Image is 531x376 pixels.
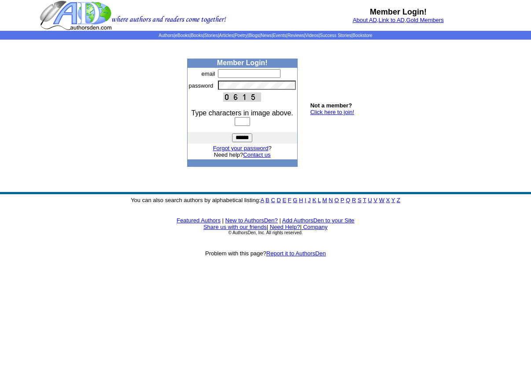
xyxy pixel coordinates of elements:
[282,197,286,203] a: E
[353,17,377,23] a: About AD
[261,197,264,203] a: A
[329,197,333,203] a: N
[282,217,354,224] a: Add AuthorsDen to your Site
[391,197,395,203] a: Y
[192,109,293,117] font: Type characters in image above.
[277,197,280,203] a: D
[225,217,278,224] a: New to AuthorsDen?
[202,70,215,77] font: email
[266,250,326,257] a: Report it to AuthorsDen
[131,197,400,203] font: You can also search authors by alphabetical listing:
[386,197,390,203] a: X
[223,92,261,102] img: This Is CAPTCHA Image
[305,197,306,203] a: I
[248,33,259,38] a: Blogs
[335,197,339,203] a: O
[279,217,280,224] font: |
[346,197,350,203] a: Q
[214,151,271,158] font: Need help?
[293,197,297,203] a: G
[312,197,316,203] a: K
[243,151,270,158] a: Contact us
[189,82,214,89] font: password
[235,33,247,38] a: Poetry
[320,33,351,38] a: Success Stories
[322,197,327,203] a: M
[288,197,291,203] a: F
[305,33,318,38] a: Videos
[379,197,384,203] a: W
[213,145,269,151] a: Forgot your password
[299,197,303,203] a: H
[358,197,361,203] a: S
[219,33,234,38] a: Articles
[191,33,203,38] a: Books
[368,197,372,203] a: U
[205,250,326,257] font: Problem with this page?
[217,59,268,66] b: Member Login!
[340,197,344,203] a: P
[370,7,427,16] b: Member Login!
[310,102,352,109] b: Not a member?
[303,224,328,230] a: Company
[363,197,366,203] a: T
[308,197,311,203] a: J
[203,224,267,230] a: Share us with our friends
[353,33,372,38] a: Bookstore
[353,17,444,23] font: , ,
[159,33,372,38] span: | | | | | | | | | | | |
[300,224,328,230] font: |
[228,230,302,235] font: © AuthorsDen, Inc. All rights reserved.
[213,145,272,151] font: ?
[270,224,300,230] a: Need Help?
[175,33,189,38] a: eBooks
[267,224,268,230] font: |
[271,197,275,203] a: C
[374,197,378,203] a: V
[352,197,356,203] a: R
[204,33,218,38] a: Stories
[406,17,444,23] a: Gold Members
[310,109,354,115] a: Click here to join!
[265,197,269,203] a: B
[159,33,173,38] a: Authors
[177,217,221,224] a: Featured Authors
[379,17,405,23] a: Link to AD
[273,33,287,38] a: Events
[318,197,321,203] a: L
[222,217,224,224] font: |
[288,33,304,38] a: Reviews
[397,197,400,203] a: Z
[261,33,272,38] a: News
